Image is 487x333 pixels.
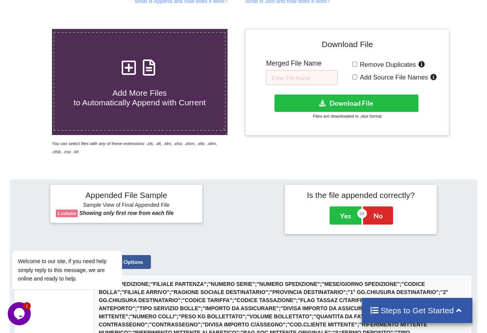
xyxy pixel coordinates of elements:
[274,95,419,112] button: Download File
[330,206,361,224] button: Yes
[357,74,428,81] span: Add Source File Names
[74,88,206,107] span: Add More Files to Automatically Append with Current
[8,181,146,298] iframe: chat widget
[363,206,393,224] button: No
[266,59,338,68] h5: Merged File Name
[52,141,218,154] i: You can select files with any of these extensions: .xls, .xlt, .xlm, .xlsx, .xlsm, .xltx, .xltm, ...
[251,35,443,57] h4: Download File
[313,114,382,118] small: Files are downloaded in .xlsx format
[357,61,416,68] span: Remove Duplicates
[8,302,32,325] iframe: chat widget
[266,70,338,85] input: Enter File Name
[290,190,431,200] h4: Is the file appended correctly?
[79,210,174,216] b: Showing only first row from each file
[370,306,465,315] h4: Steps to Get Started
